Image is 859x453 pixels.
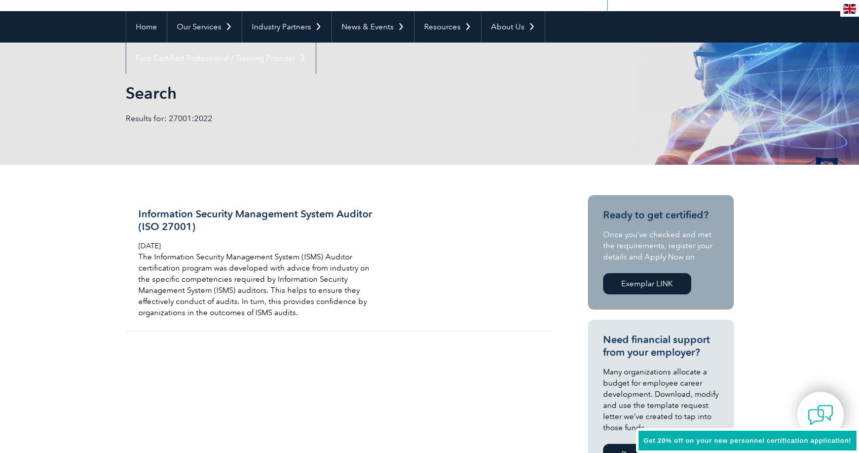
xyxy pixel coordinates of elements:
a: Home [126,11,167,43]
a: About Us [481,11,545,43]
h3: Information Security Management System Auditor (ISO 27001) [138,208,379,233]
a: News & Events [332,11,414,43]
span: Get 20% off on your new personnel certification application! [644,437,851,444]
h1: Search [126,83,515,103]
a: Industry Partners [242,11,331,43]
a: Our Services [167,11,242,43]
span: [DATE] [138,242,161,250]
a: Resources [415,11,481,43]
img: en [843,4,856,14]
img: contact-chat.png [808,402,833,428]
p: Once you’ve checked and met the requirements, register your details and Apply Now on [603,229,719,262]
p: Results for: 27001:2022 [126,113,430,124]
a: Information Security Management System Auditor (ISO 27001) [DATE] The Information Security Manage... [126,195,551,331]
a: Exemplar LINK [603,273,691,294]
p: Many organizations allocate a budget for employee career development. Download, modify and use th... [603,366,719,433]
h3: Need financial support from your employer? [603,333,719,359]
p: The Information Security Management System (ISMS) Auditor certification program was developed wit... [138,251,379,318]
h3: Ready to get certified? [603,209,719,221]
a: Find Certified Professional / Training Provider [126,43,316,74]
